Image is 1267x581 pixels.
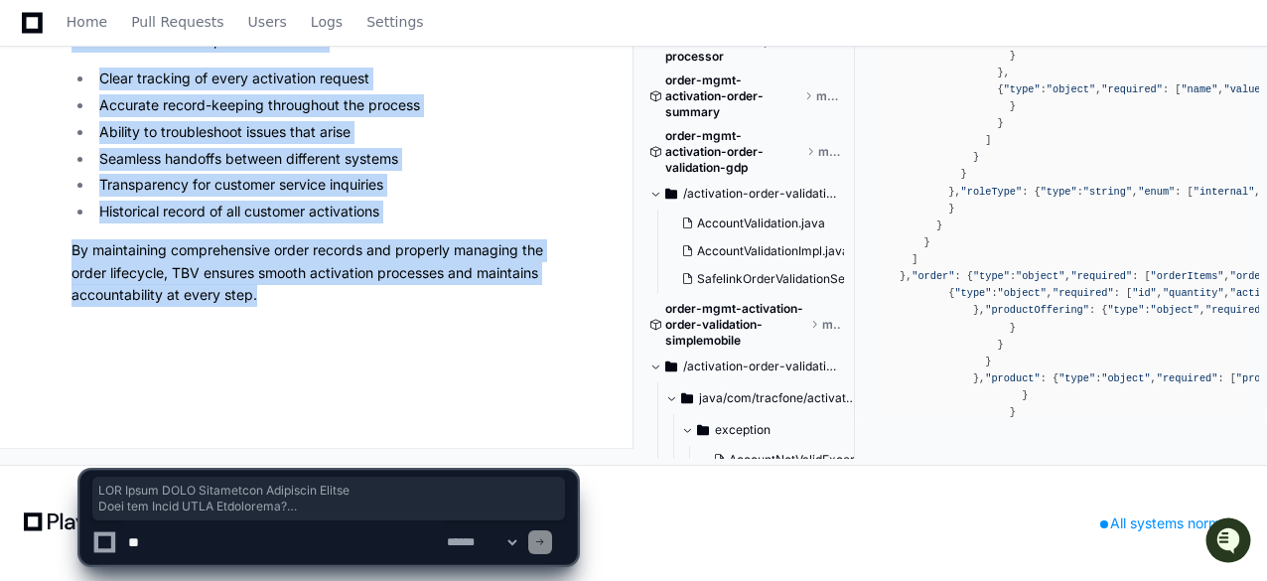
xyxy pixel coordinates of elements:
[697,271,924,287] span: SafelinkOrderValidationServiceImpl.java
[93,201,577,223] li: Historical record of all customer activations
[62,265,161,281] span: [PERSON_NAME]
[1203,515,1257,569] iframe: Open customer support
[93,148,577,171] li: Seamless handoffs between different systems
[98,483,559,514] span: LOR Ipsum DOLO Sitametcon Adipiscin Elitse Doei tem Incid UTLA Etdolorema? Aliqu ENIM (Admini, Ve...
[93,68,577,90] li: Clear tracking of every activation request
[198,310,240,325] span: Pylon
[998,287,1047,299] span: "object"
[715,422,771,438] span: exception
[71,239,577,307] p: By maintaining comprehensive order records and properly managing the order lifecycle, TBV ensures...
[40,266,56,282] img: 1756235613930-3d25f9e4-fa56-45dd-b3ad-e072dfbd1548
[985,304,1089,316] span: "productOffering"
[42,147,77,183] img: 7521149027303_d2c55a7ec3fe4098c2f6_72.png
[697,216,825,231] span: AccountValidation.java
[20,19,60,59] img: PlayerZero
[699,390,856,406] span: java/com/tracfone/activation/order/validation/simplemobile
[1224,83,1267,95] span: "value"
[985,372,1040,384] span: "product"
[1157,372,1218,384] span: "required"
[822,317,841,333] span: master
[1101,83,1163,95] span: "required"
[1205,304,1267,316] span: "required"
[1163,287,1224,299] span: "quantity"
[1016,270,1064,282] span: "object"
[176,265,216,281] span: [DATE]
[1004,83,1041,95] span: "type"
[681,386,693,410] svg: Directory
[1058,372,1095,384] span: "type"
[912,270,954,282] span: "order"
[665,382,856,414] button: java/com/tracfone/activation/order/validation/simplemobile
[20,246,52,278] img: Matt Kasner
[673,265,844,293] button: SafelinkOrderValidationServiceImpl.java
[961,186,1023,198] span: "roleType"
[93,174,577,197] li: Transparency for customer service inquiries
[683,359,840,374] span: /activation-order-validation-simplemobile/src/main
[20,216,133,231] div: Past conversations
[1041,186,1077,198] span: "type"
[954,287,991,299] span: "type"
[697,418,709,442] svg: Directory
[665,128,802,176] span: order-mgmt-activation-order-validation-gdp
[248,16,287,28] span: Users
[681,414,872,446] button: exception
[665,182,677,206] svg: Directory
[338,153,361,177] button: Start new chat
[93,121,577,144] li: Ability to troubleshoot issues that arise
[1151,270,1224,282] span: "orderItems"
[1151,304,1199,316] span: "object"
[973,270,1010,282] span: "type"
[1071,270,1133,282] span: "required"
[1053,287,1114,299] span: "required"
[131,16,223,28] span: Pull Requests
[89,167,310,183] div: We're offline, but we'll be back soon!
[1138,186,1175,198] span: "enum"
[1107,304,1144,316] span: "type"
[140,309,240,325] a: Powered byPylon
[1181,83,1217,95] span: "name"
[665,355,677,378] svg: Directory
[308,212,361,235] button: See all
[311,16,343,28] span: Logs
[20,78,361,110] div: Welcome
[673,237,844,265] button: AccountValidationImpl.java
[697,243,849,259] span: AccountValidationImpl.java
[673,210,844,237] button: AccountValidation.java
[665,73,800,120] span: order-mgmt-activation-order-summary
[1047,83,1095,95] span: "object"
[816,88,840,104] span: master
[649,351,840,382] button: /activation-order-validation-simplemobile/src/main
[1101,372,1150,384] span: "object"
[665,301,806,349] span: order-mgmt-activation-order-validation-simplemobile
[89,147,326,167] div: Start new chat
[165,265,172,281] span: •
[649,178,840,210] button: /activation-order-validation-lifeline/src/main/java/com/tracfone/activation/order/validation/life...
[1194,186,1255,198] span: "internal"
[20,147,56,183] img: 1756235613930-3d25f9e4-fa56-45dd-b3ad-e072dfbd1548
[818,144,840,160] span: master
[366,16,423,28] span: Settings
[683,186,840,202] span: /activation-order-validation-lifeline/src/main/java/com/tracfone/activation/order/validation/life...
[1083,186,1132,198] span: "string"
[93,94,577,117] li: Accurate record-keeping throughout the process
[67,16,107,28] span: Home
[1132,287,1157,299] span: "id"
